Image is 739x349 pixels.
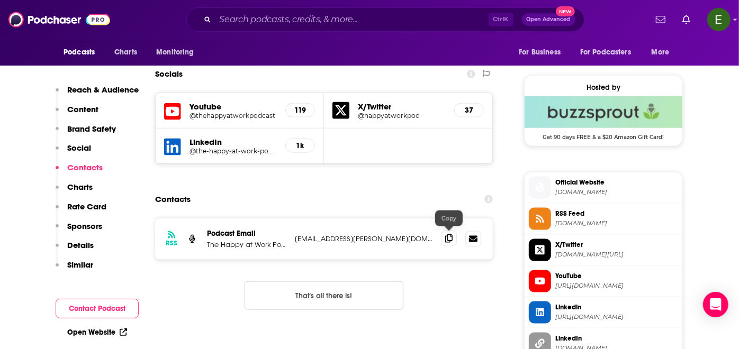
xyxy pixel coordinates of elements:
a: Show notifications dropdown [652,11,670,29]
h2: Socials [155,64,183,84]
span: https://www.linkedin.com/company/the-happy-at-work-podcast [555,313,678,321]
button: Rate Card [56,201,106,221]
button: Sponsors [56,221,102,241]
img: Podchaser - Follow, Share and Rate Podcasts [8,10,110,30]
a: @thehappyatworkpodcast [190,112,277,120]
h3: RSS [166,239,177,247]
p: Content [67,104,98,114]
span: For Podcasters [580,45,631,60]
a: Buzzsprout Deal: Get 90 days FREE & a $20 Amazon Gift Card! [525,96,682,140]
button: open menu [149,42,208,62]
h2: Contacts [155,189,191,209]
span: For Business [519,45,561,60]
a: Open Website [67,328,127,337]
p: The Happy at Work Podcast [207,240,286,249]
span: X/Twitter [555,240,678,250]
span: feeds.buzzsprout.com [555,219,678,227]
a: @happyatworkpod [358,112,446,120]
button: Nothing here. [245,281,403,310]
button: open menu [511,42,574,62]
p: [EMAIL_ADDRESS][PERSON_NAME][DOMAIN_NAME] [295,234,432,243]
input: Search podcasts, credits, & more... [215,11,489,28]
img: User Profile [707,8,731,31]
button: Reach & Audience [56,85,139,104]
span: YouTube [555,271,678,281]
span: LinkedIn [555,334,678,343]
a: Official Website[DOMAIN_NAME] [529,177,678,199]
div: Hosted by [525,83,682,92]
span: RSS Feed [555,209,678,218]
p: Podcast Email [207,229,286,238]
p: Brand Safety [67,124,116,134]
div: Copy [435,210,463,226]
span: Charts [114,45,137,60]
div: Open Intercom Messenger [703,292,728,317]
button: Details [56,240,94,260]
span: twitter.com/happyatworkpod [555,251,678,259]
a: Show notifications dropdown [678,11,695,29]
button: Charts [56,182,93,201]
span: Ctrl K [489,13,513,26]
p: Contacts [67,162,103,172]
span: More [652,45,670,60]
span: Monitoring [156,45,194,60]
a: Charts [107,42,143,62]
a: @the-happy-at-work-podcast [190,147,277,155]
a: RSS Feed[DOMAIN_NAME] [529,208,678,230]
span: Open Advanced [527,17,571,22]
a: Linkedin[URL][DOMAIN_NAME] [529,301,678,324]
img: Buzzsprout Deal: Get 90 days FREE & a $20 Amazon Gift Card! [525,96,682,128]
h5: Youtube [190,102,277,112]
button: Social [56,143,91,162]
span: https://www.youtube.com/@thehappyatworkpodcast [555,282,678,290]
button: Content [56,104,98,124]
h5: LinkedIn [190,137,277,147]
button: Similar [56,260,93,279]
span: Get 90 days FREE & a $20 Amazon Gift Card! [525,128,682,141]
h5: 119 [294,106,306,115]
p: Rate Card [67,201,106,212]
a: X/Twitter[DOMAIN_NAME][URL] [529,239,678,261]
span: Official Website [555,178,678,187]
button: Open AdvancedNew [522,13,575,26]
p: Charts [67,182,93,192]
span: New [556,6,575,16]
p: Sponsors [67,221,102,231]
span: Linkedin [555,302,678,312]
span: Logged in as Emily.Kaplan [707,8,731,31]
h5: 1k [294,141,306,150]
p: Similar [67,260,93,270]
p: Reach & Audience [67,85,139,95]
button: Show profile menu [707,8,731,31]
span: happyatworkpodcast.com [555,188,678,196]
button: open menu [644,42,683,62]
h5: X/Twitter [358,102,446,112]
span: Podcasts [64,45,95,60]
button: open menu [573,42,646,62]
h5: 37 [463,106,475,115]
button: Contacts [56,162,103,182]
p: Details [67,240,94,250]
button: open menu [56,42,109,62]
p: Social [67,143,91,153]
button: Brand Safety [56,124,116,143]
a: YouTube[URL][DOMAIN_NAME] [529,270,678,292]
div: Search podcasts, credits, & more... [186,7,584,32]
button: Contact Podcast [56,299,139,318]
